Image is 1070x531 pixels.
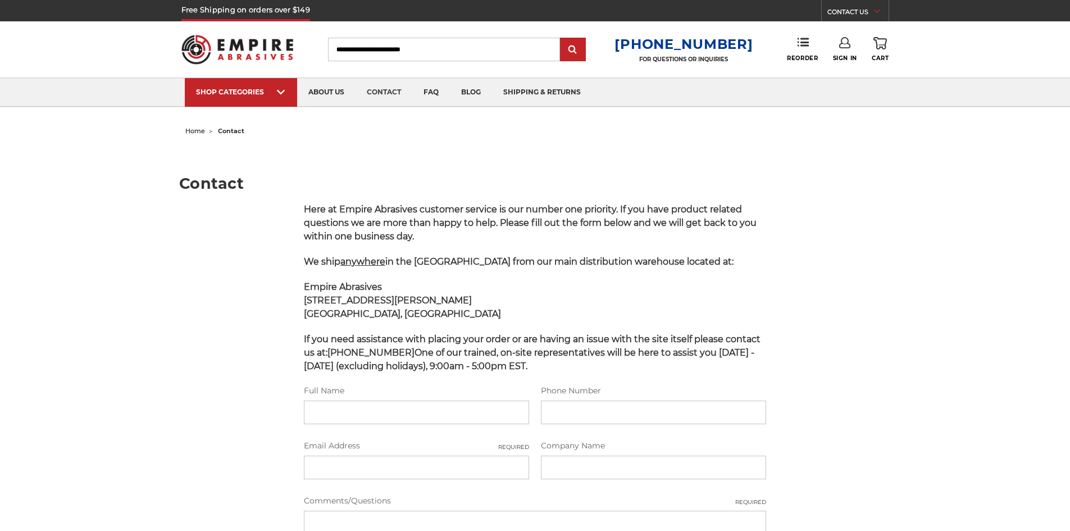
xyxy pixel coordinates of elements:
[304,282,382,292] span: Empire Abrasives
[614,36,753,52] a: [PHONE_NUMBER]
[304,440,529,452] label: Email Address
[304,495,767,507] label: Comments/Questions
[450,78,492,107] a: blog
[304,385,529,397] label: Full Name
[412,78,450,107] a: faq
[179,176,891,191] h1: Contact
[304,334,761,371] span: If you need assistance with placing your order or are having an issue with the site itself please...
[833,55,857,62] span: Sign In
[872,55,889,62] span: Cart
[541,440,766,452] label: Company Name
[327,347,415,358] strong: [PHONE_NUMBER]
[872,37,889,62] a: Cart
[304,204,757,242] span: Here at Empire Abrasives customer service is our number one priority. If you have product related...
[181,28,294,71] img: Empire Abrasives
[185,127,205,135] a: home
[827,6,889,21] a: CONTACT US
[787,55,818,62] span: Reorder
[356,78,412,107] a: contact
[304,256,734,267] span: We ship in the [GEOGRAPHIC_DATA] from our main distribution warehouse located at:
[492,78,592,107] a: shipping & returns
[218,127,244,135] span: contact
[304,295,501,319] strong: [STREET_ADDRESS][PERSON_NAME] [GEOGRAPHIC_DATA], [GEOGRAPHIC_DATA]
[498,443,529,451] small: Required
[735,498,766,506] small: Required
[787,37,818,61] a: Reorder
[562,39,584,61] input: Submit
[614,56,753,63] p: FOR QUESTIONS OR INQUIRIES
[196,88,286,96] div: SHOP CATEGORIES
[297,78,356,107] a: about us
[340,256,385,267] span: anywhere
[541,385,766,397] label: Phone Number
